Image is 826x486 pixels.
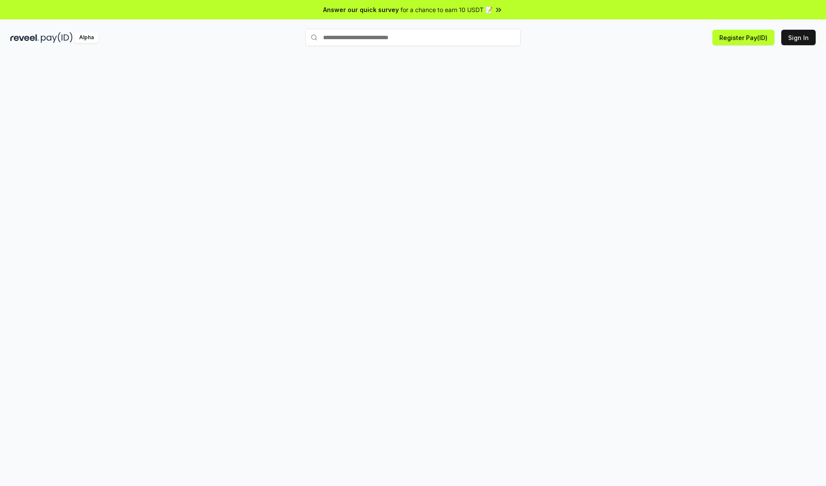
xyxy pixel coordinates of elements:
img: reveel_dark [10,32,39,43]
span: Answer our quick survey [323,5,399,14]
div: Alpha [74,32,99,43]
button: Register Pay(ID) [712,30,774,45]
button: Sign In [781,30,816,45]
span: for a chance to earn 10 USDT 📝 [401,5,493,14]
img: pay_id [41,32,73,43]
